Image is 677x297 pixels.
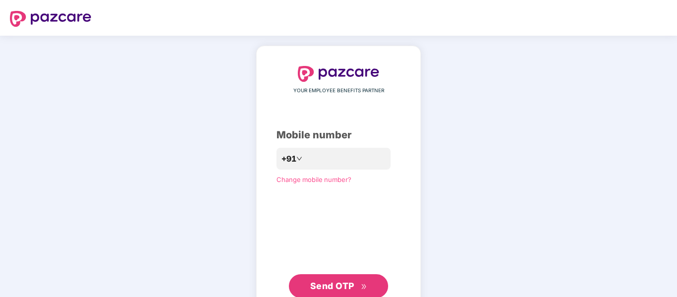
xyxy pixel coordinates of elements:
img: logo [298,66,379,82]
span: +91 [281,153,296,165]
span: down [296,156,302,162]
span: YOUR EMPLOYEE BENEFITS PARTNER [293,87,384,95]
span: Send OTP [310,281,354,291]
a: Change mobile number? [276,176,351,183]
img: logo [10,11,91,27]
div: Mobile number [276,127,401,143]
span: double-right [361,284,367,290]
